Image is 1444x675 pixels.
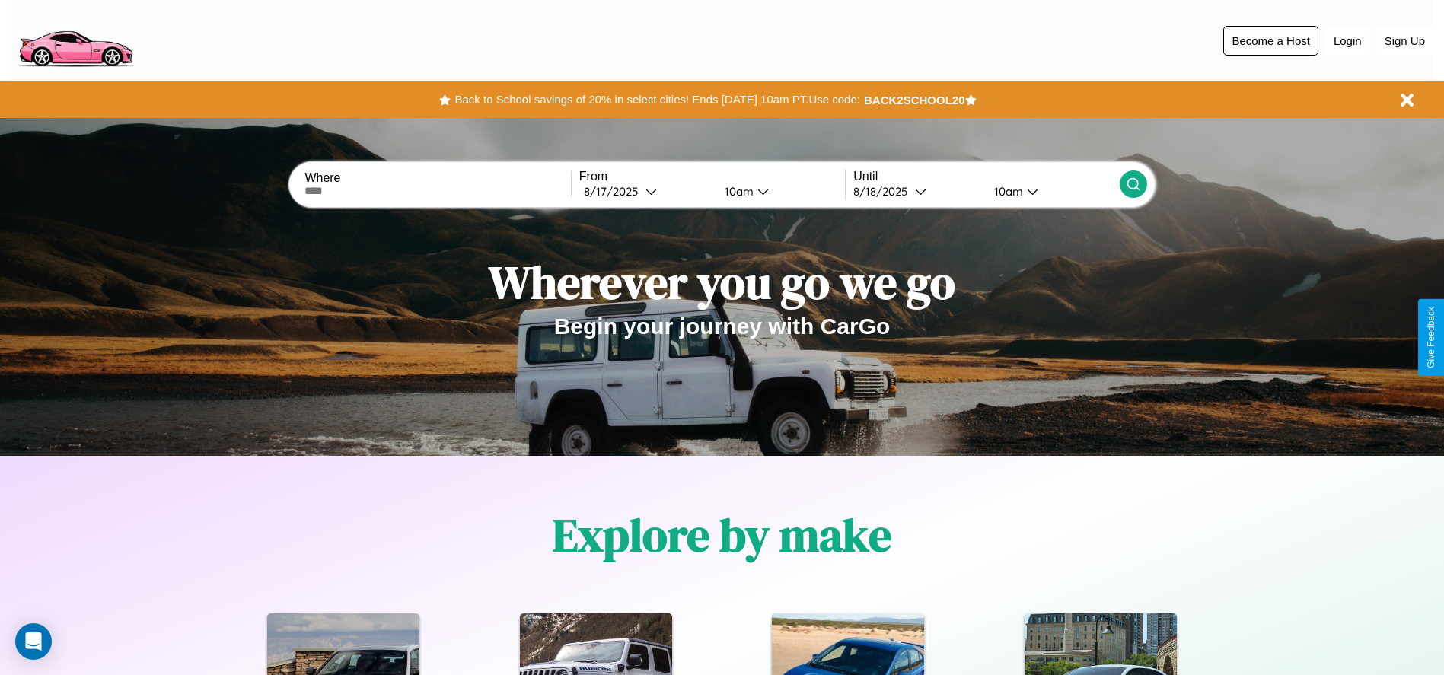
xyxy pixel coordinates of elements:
[584,184,645,199] div: 8 / 17 / 2025
[987,184,1027,199] div: 10am
[712,183,846,199] button: 10am
[982,183,1120,199] button: 10am
[579,170,845,183] label: From
[553,504,891,566] h1: Explore by make
[1223,26,1318,56] button: Become a Host
[1377,27,1433,55] button: Sign Up
[1326,27,1369,55] button: Login
[853,184,915,199] div: 8 / 18 / 2025
[864,94,965,107] b: BACK2SCHOOL20
[579,183,712,199] button: 8/17/2025
[15,623,52,660] div: Open Intercom Messenger
[304,171,570,185] label: Where
[1426,307,1436,368] div: Give Feedback
[717,184,757,199] div: 10am
[853,170,1119,183] label: Until
[451,89,863,110] button: Back to School savings of 20% in select cities! Ends [DATE] 10am PT.Use code:
[11,8,139,71] img: logo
